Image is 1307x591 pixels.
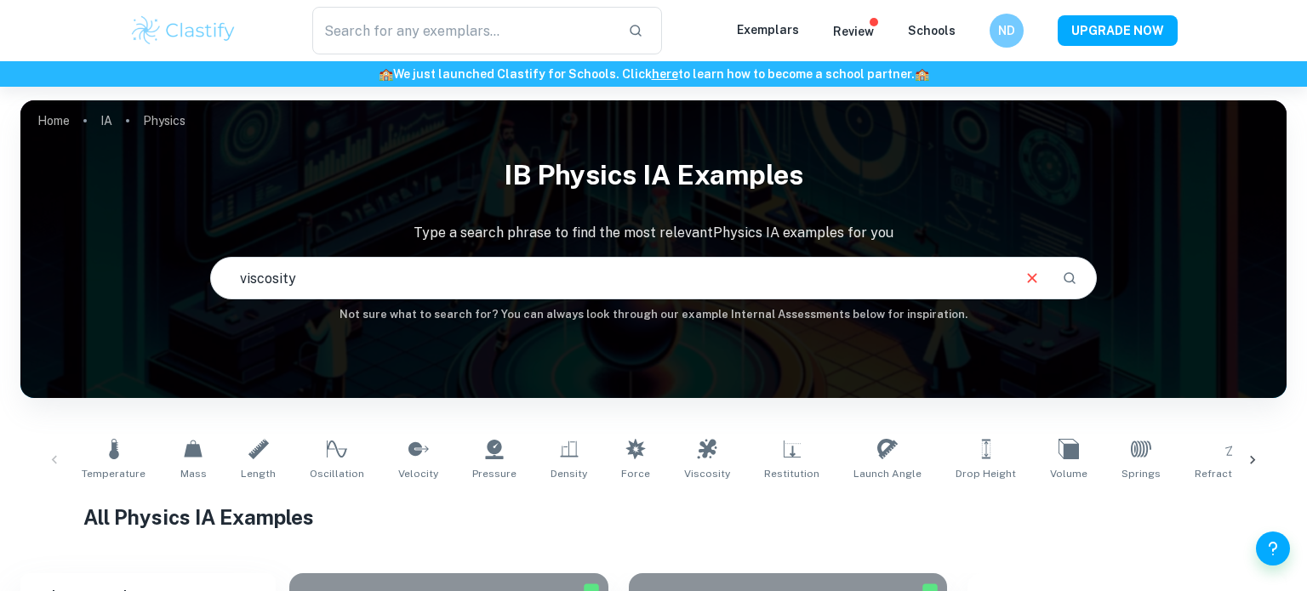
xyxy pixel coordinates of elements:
[143,111,185,130] p: Physics
[652,67,678,81] a: here
[997,21,1017,40] h6: ND
[82,466,146,481] span: Temperature
[853,466,922,481] span: Launch Angle
[83,502,1223,532] h1: All Physics IA Examples
[37,109,70,133] a: Home
[129,14,237,48] img: Clastify logo
[398,466,438,481] span: Velocity
[1058,15,1178,46] button: UPGRADE NOW
[180,466,207,481] span: Mass
[211,254,1009,302] input: E.g. harmonic motion analysis, light diffraction experiments, sliding objects down a ramp...
[241,466,276,481] span: Length
[551,466,587,481] span: Density
[472,466,517,481] span: Pressure
[833,22,874,41] p: Review
[915,67,929,81] span: 🏫
[1016,262,1048,294] button: Clear
[1195,466,1276,481] span: Refractive Index
[1050,466,1087,481] span: Volume
[100,109,112,133] a: IA
[20,306,1287,323] h6: Not sure what to search for? You can always look through our example Internal Assessments below f...
[956,466,1016,481] span: Drop Height
[1256,531,1290,565] button: Help and Feedback
[312,7,614,54] input: Search for any exemplars...
[20,223,1287,243] p: Type a search phrase to find the most relevant Physics IA examples for you
[990,14,1024,48] button: ND
[379,67,393,81] span: 🏫
[764,466,819,481] span: Restitution
[908,24,956,37] a: Schools
[310,466,364,481] span: Oscillation
[20,148,1287,202] h1: IB Physics IA examples
[684,466,730,481] span: Viscosity
[737,20,799,39] p: Exemplars
[3,65,1304,83] h6: We just launched Clastify for Schools. Click to learn how to become a school partner.
[1055,264,1084,293] button: Search
[1122,466,1161,481] span: Springs
[621,466,650,481] span: Force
